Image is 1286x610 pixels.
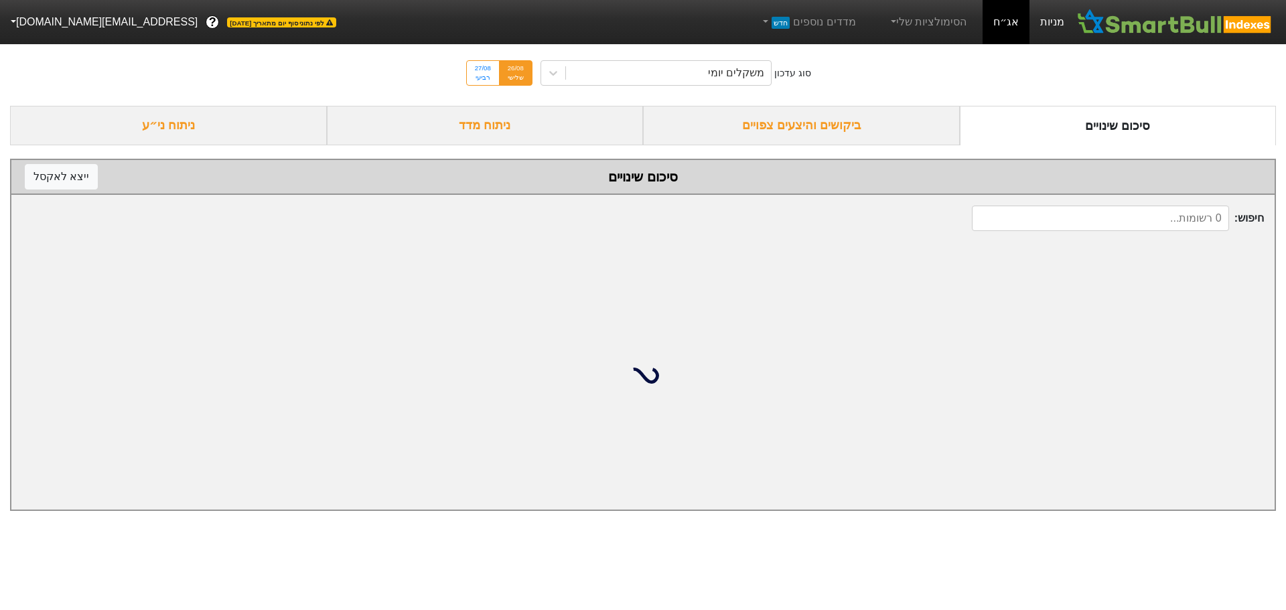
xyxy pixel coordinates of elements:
button: ייצא לאקסל [25,164,98,189]
span: חדש [772,17,790,29]
div: 26/08 [508,64,524,73]
input: 0 רשומות... [972,206,1229,231]
div: ניתוח ני״ע [10,106,327,145]
img: SmartBull [1075,9,1275,35]
span: לפי נתוני סוף יום מתאריך [DATE] [227,17,336,27]
span: חיפוש : [972,206,1264,231]
div: שלישי [508,73,524,82]
div: משקלים יומי [708,65,764,81]
a: מדדים נוספיםחדש [755,9,861,35]
a: הסימולציות שלי [883,9,973,35]
div: 27/08 [475,64,491,73]
div: סיכום שינויים [960,106,1277,145]
div: סוג עדכון [774,66,811,80]
span: ? [209,13,216,31]
div: ניתוח מדד [327,106,644,145]
div: רביעי [475,73,491,82]
div: סיכום שינויים [25,167,1261,187]
div: ביקושים והיצעים צפויים [643,106,960,145]
img: loading... [627,360,659,392]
